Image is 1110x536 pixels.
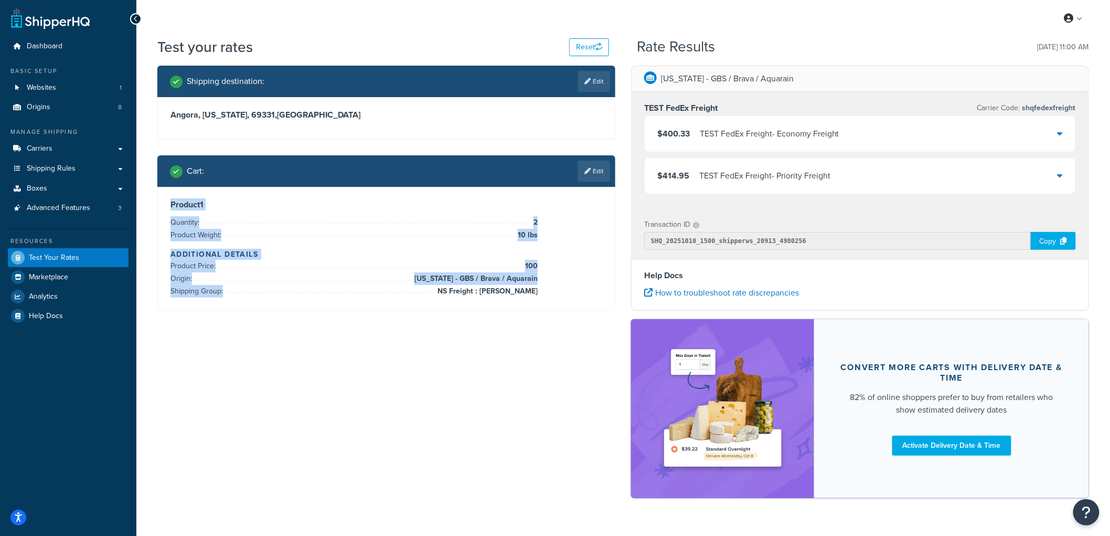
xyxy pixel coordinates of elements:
h3: Product 1 [170,199,602,210]
a: Websites1 [8,78,129,98]
a: Analytics [8,287,129,306]
span: Marketplace [29,273,68,282]
span: Product Weight: [170,229,224,240]
span: Advanced Features [27,204,90,213]
a: How to troubleshoot rate discrepancies [644,287,799,299]
button: Open Resource Center [1073,499,1100,526]
p: [DATE] 11:00 AM [1038,40,1089,55]
a: Shipping Rules [8,159,129,178]
span: 10 lbs [515,229,538,241]
a: Edit [578,161,610,182]
span: Product Price: [170,260,218,271]
a: Help Docs [8,307,129,325]
span: Boxes [27,184,47,193]
span: 8 [118,103,122,112]
h4: Help Docs [644,269,1076,282]
span: 1 [120,83,122,92]
a: Carriers [8,139,129,159]
span: Quantity: [170,217,202,228]
span: Shipping Rules [27,164,76,173]
li: Origins [8,98,129,117]
a: Activate Delivery Date & Time [892,436,1011,456]
span: Dashboard [27,42,62,51]
li: Websites [8,78,129,98]
div: TEST FedEx Freight - Economy Freight [700,127,839,141]
span: Help Docs [29,312,63,321]
div: TEST FedEx Freight - Priority Freight [699,169,830,183]
div: Resources [8,237,129,246]
span: NS Freight : [PERSON_NAME] [435,285,538,298]
p: Transaction ID [644,217,690,232]
span: 2 [531,216,538,229]
a: Marketplace [8,268,129,287]
a: Test Your Rates [8,248,129,267]
span: 3 [118,204,122,213]
h3: Angora, [US_STATE], 69331 , [GEOGRAPHIC_DATA] [170,110,602,120]
span: [US_STATE] - GBS / Brava / Aquarain [412,272,538,285]
span: 100 [522,260,538,272]
span: Shipping Group: [170,286,226,297]
img: feature-image-ddt-36eae7f7280da8017bfb280eaccd9c446f90b1fe08728e4019434db127062ab4.png [657,335,788,482]
div: Manage Shipping [8,128,129,136]
li: Advanced Features [8,198,129,218]
div: Convert more carts with delivery date & time [839,362,1064,383]
p: Carrier Code: [977,101,1076,115]
h2: Rate Results [637,39,716,55]
span: shqfedexfreight [1020,102,1076,113]
a: Origins8 [8,98,129,117]
h4: Additional Details [170,249,602,260]
span: Origins [27,103,50,112]
span: $414.95 [657,170,689,182]
button: Reset [569,38,609,56]
div: Copy [1031,232,1076,250]
h2: Cart : [187,166,204,176]
a: Dashboard [8,37,129,56]
div: 82% of online shoppers prefer to buy from retailers who show estimated delivery dates [839,391,1064,416]
span: Origin: [170,273,195,284]
h1: Test your rates [157,37,253,57]
a: Edit [578,71,610,92]
p: [US_STATE] - GBS / Brava / Aquarain [661,71,794,86]
a: Advanced Features3 [8,198,129,218]
span: Websites [27,83,56,92]
h2: Shipping destination : [187,77,264,86]
span: Analytics [29,292,58,301]
div: Basic Setup [8,67,129,76]
span: $400.33 [657,128,690,140]
span: Carriers [27,144,52,153]
span: Test Your Rates [29,254,79,262]
a: Boxes [8,179,129,198]
h3: TEST FedEx Freight [644,103,718,113]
